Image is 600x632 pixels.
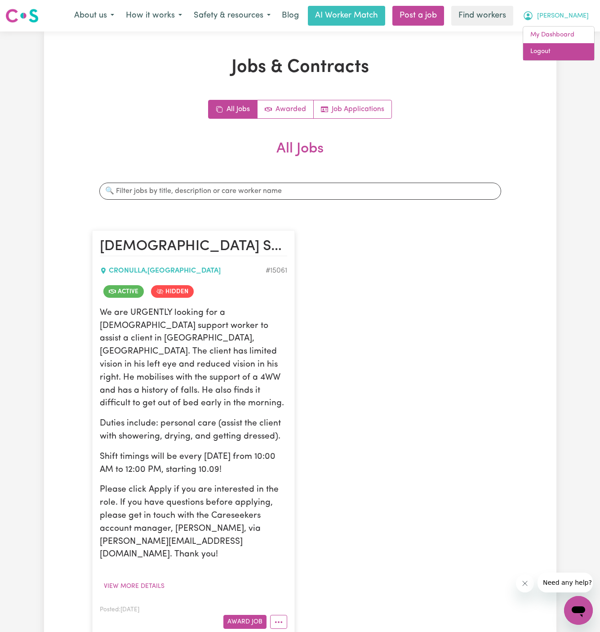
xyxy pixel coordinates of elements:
[100,607,139,613] span: Posted: [DATE]
[68,6,120,25] button: About us
[517,6,595,25] button: My Account
[92,140,508,172] h2: All Jobs
[100,484,287,561] p: Please click Apply if you are interested in the role. If you have questions before applying, plea...
[120,6,188,25] button: How it works
[5,5,39,26] a: Careseekers logo
[266,265,287,276] div: Job ID #15061
[100,238,287,256] h2: Male Support Worker Needed In Cronulla, NSW
[308,6,385,26] a: AI Worker Match
[523,26,595,61] div: My Account
[151,285,194,298] span: Job is hidden
[103,285,144,298] span: Job is active
[92,57,508,78] h1: Jobs & Contracts
[451,6,513,26] a: Find workers
[100,265,266,276] div: CRONULLA , [GEOGRAPHIC_DATA]
[523,43,594,60] a: Logout
[258,100,314,118] a: Active jobs
[223,615,267,629] button: Award Job
[100,417,287,444] p: Duties include: personal care (assist the client with showering, drying, and getting dressed).
[188,6,276,25] button: Safety & resources
[523,27,594,44] a: My Dashboard
[538,573,593,592] iframe: Message from company
[537,11,589,21] span: [PERSON_NAME]
[564,596,593,625] iframe: Button to launch messaging window
[99,183,501,200] input: 🔍 Filter jobs by title, description or care worker name
[392,6,444,26] a: Post a job
[516,574,534,592] iframe: Close message
[100,451,287,477] p: Shift timings will be every [DATE] from 10:00 AM to 12:00 PM, starting 10.09!
[100,579,169,593] button: View more details
[276,6,304,26] a: Blog
[314,100,391,118] a: Job applications
[5,8,39,24] img: Careseekers logo
[100,307,287,410] p: We are URGENTLY looking for a [DEMOGRAPHIC_DATA] support worker to assist a client in [GEOGRAPHIC...
[209,100,258,118] a: All jobs
[270,615,287,629] button: More options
